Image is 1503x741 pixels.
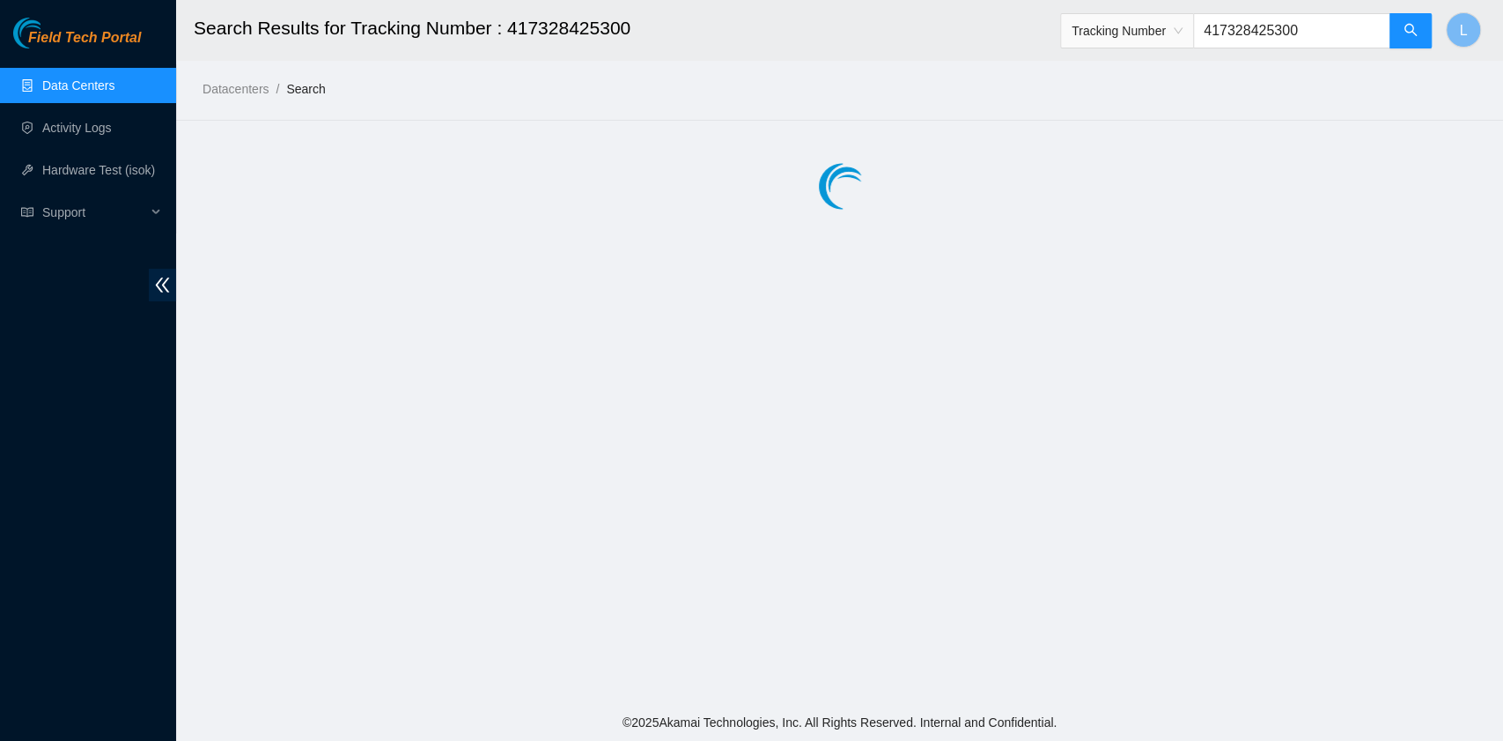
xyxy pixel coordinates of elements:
[1460,19,1468,41] span: L
[176,704,1503,741] footer: © 2025 Akamai Technologies, Inc. All Rights Reserved. Internal and Confidential.
[1389,13,1432,48] button: search
[203,82,269,96] a: Datacenters
[1193,13,1390,48] input: Enter text here...
[276,82,279,96] span: /
[13,32,141,55] a: Akamai TechnologiesField Tech Portal
[42,78,114,93] a: Data Centers
[13,18,89,48] img: Akamai Technologies
[286,82,325,96] a: Search
[21,206,33,219] span: read
[1404,23,1418,40] span: search
[149,269,176,301] span: double-left
[42,163,155,177] a: Hardware Test (isok)
[42,195,146,230] span: Support
[42,121,112,135] a: Activity Logs
[28,30,141,47] span: Field Tech Portal
[1072,18,1183,44] span: Tracking Number
[1446,12,1481,48] button: L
